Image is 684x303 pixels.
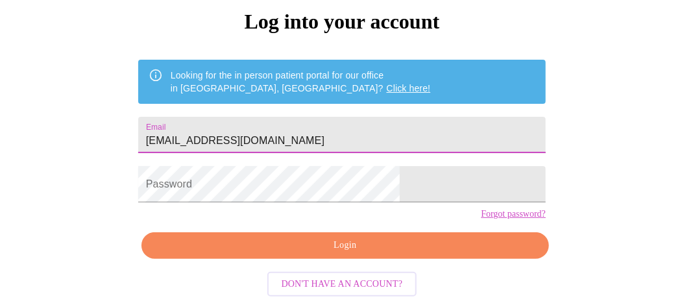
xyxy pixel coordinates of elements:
button: Login [141,232,549,259]
div: Looking for the in person patient portal for our office in [GEOGRAPHIC_DATA], [GEOGRAPHIC_DATA]? [171,64,431,100]
span: Don't have an account? [282,276,403,293]
h3: Log into your account [138,10,546,34]
a: Click here! [387,83,431,93]
a: Don't have an account? [264,278,421,289]
a: Forgot password? [481,209,546,219]
button: Don't have an account? [267,272,417,297]
span: Login [156,237,534,254]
